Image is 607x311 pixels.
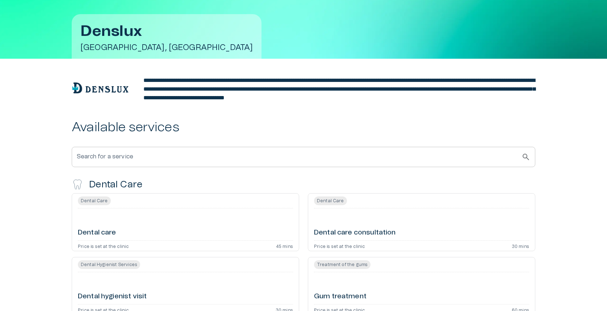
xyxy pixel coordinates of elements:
h6: Dental care consultation [314,228,396,238]
span: Treatment of the gums [314,260,371,269]
span: search [522,153,530,161]
img: Denslux logo [72,82,129,95]
p: Price is set at the clinic [78,244,129,248]
a: Navigate to Dental care [72,193,299,251]
span: Dental Care [78,196,111,205]
p: 30 mins [512,244,529,248]
span: Dental Care [314,196,347,205]
a: Navigate to Dental care consultation [308,193,535,251]
p: Price is set at the clinic [314,244,365,248]
h1: Denslux [80,23,253,40]
h6: Dental care [78,228,116,238]
h4: Dental Care [89,179,142,190]
h5: [GEOGRAPHIC_DATA], [GEOGRAPHIC_DATA] [80,42,253,53]
h6: Dental hygienist visit [78,292,147,302]
h6: Gum treatment [314,292,367,302]
div: editable markdown [143,76,535,102]
span: Dental Hygienist Services [78,260,140,269]
p: 45 mins [276,244,293,248]
h2: Available services [72,120,535,135]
